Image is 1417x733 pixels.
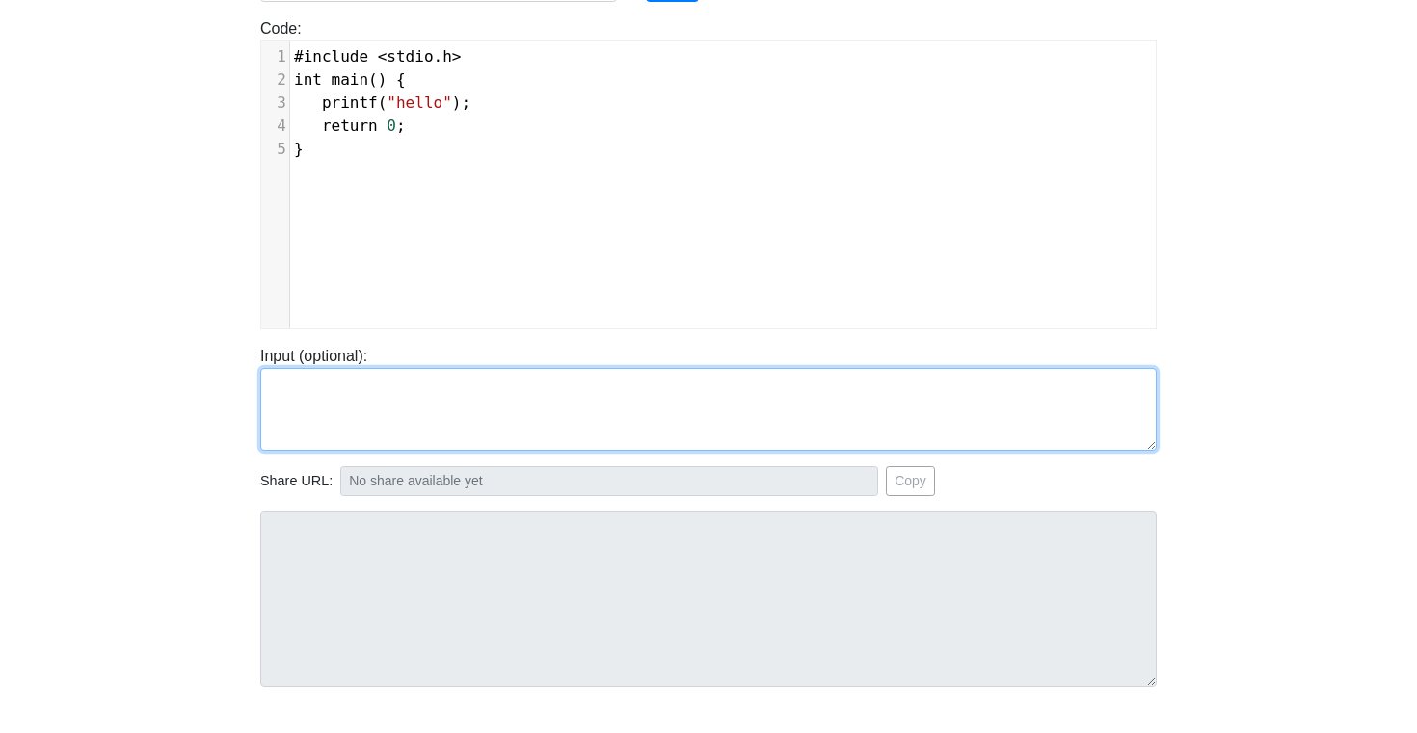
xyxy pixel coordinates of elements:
[261,45,289,68] div: 1
[294,47,368,65] span: #include
[261,138,289,161] div: 5
[886,466,935,496] button: Copy
[246,17,1171,329] div: Code:
[452,47,462,65] span: >
[378,47,388,65] span: <
[294,140,304,158] span: }
[260,471,333,492] span: Share URL:
[442,47,452,65] span: h
[261,115,289,138] div: 4
[322,117,378,135] span: return
[387,117,396,135] span: 0
[294,93,470,112] span: ( );
[294,117,406,135] span: ;
[340,466,878,496] input: No share available yet
[246,345,1171,451] div: Input (optional):
[294,70,322,89] span: int
[387,93,451,112] span: "hello"
[261,68,289,92] div: 2
[294,70,406,89] span: () {
[322,93,378,112] span: printf
[261,92,289,115] div: 3
[332,70,369,89] span: main
[387,47,433,65] span: stdio
[294,47,462,65] span: .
